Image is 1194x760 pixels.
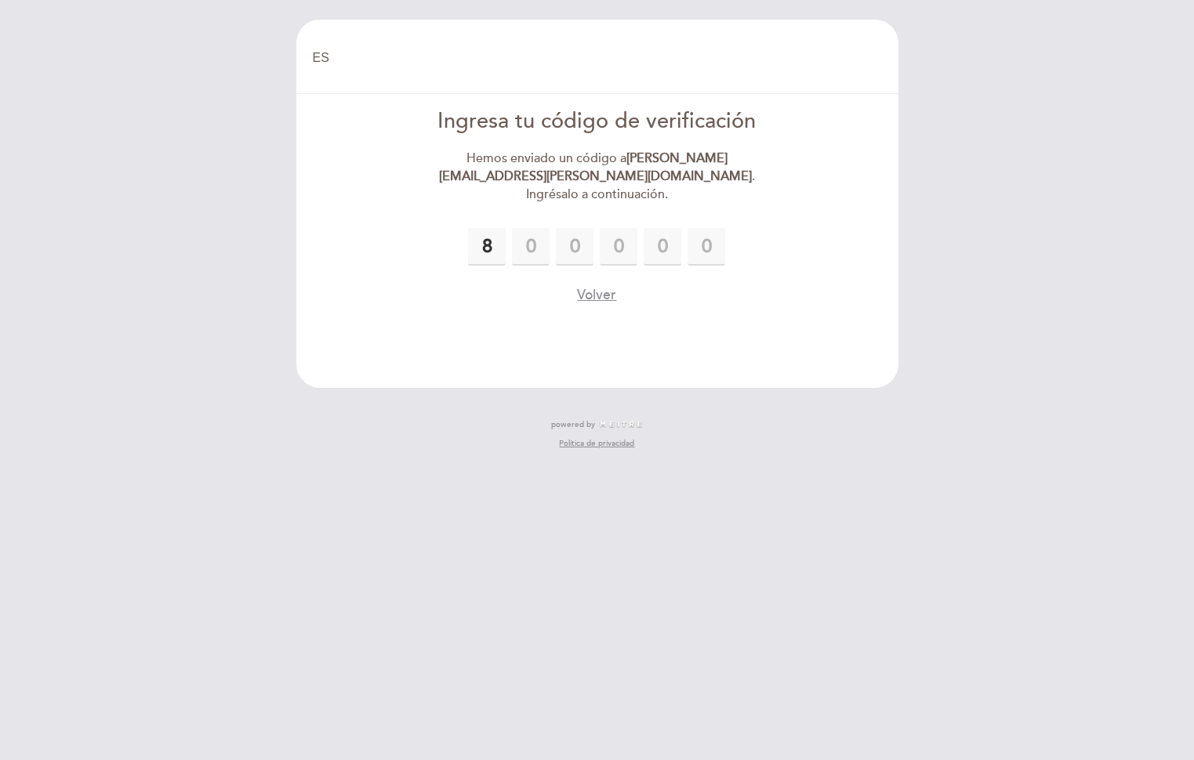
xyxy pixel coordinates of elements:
span: powered by [551,419,595,430]
img: MEITRE [599,421,644,429]
input: 0 [556,228,593,266]
input: 0 [512,228,550,266]
input: 0 [468,228,506,266]
a: powered by [551,419,644,430]
input: 0 [688,228,725,266]
input: 0 [644,228,681,266]
div: Ingresa tu código de verificación [417,107,777,137]
input: 0 [600,228,637,266]
button: Volver [577,285,616,305]
a: Política de privacidad [559,438,634,449]
div: Hemos enviado un código a . Ingrésalo a continuación. [417,150,777,204]
strong: [PERSON_NAME][EMAIL_ADDRESS][PERSON_NAME][DOMAIN_NAME] [439,150,752,184]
